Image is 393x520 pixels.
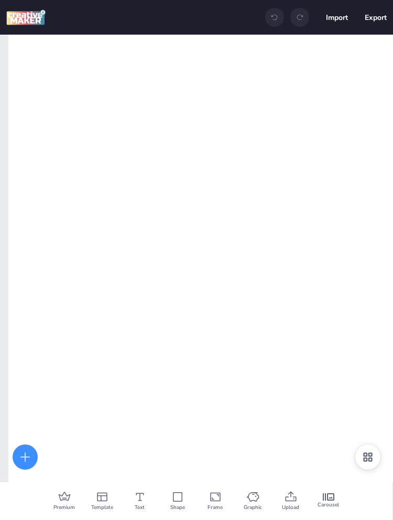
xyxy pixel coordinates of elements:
button: Export [365,6,387,28]
button: Import [326,6,348,28]
img: logo Creative Maker [6,9,46,25]
span: Premium [53,503,75,512]
span: Frame [208,503,223,512]
span: Upload [282,503,299,512]
span: Graphic [244,503,262,512]
span: Text [135,503,145,512]
span: Shape [170,503,185,512]
span: Carousel [318,501,339,509]
span: Template [91,503,113,512]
